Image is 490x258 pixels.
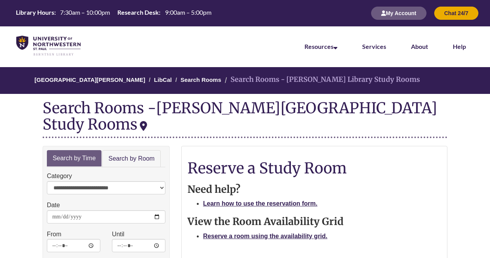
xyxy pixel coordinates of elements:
[43,100,447,138] div: Search Rooms -
[114,8,162,17] th: Research Desk:
[371,10,426,16] a: My Account
[60,9,110,16] span: 7:30am – 10:00pm
[112,229,124,239] label: Until
[434,7,478,20] button: Chat 24/7
[187,160,441,176] h1: Reserve a Study Room
[223,74,420,85] li: Search Rooms - [PERSON_NAME] Library Study Rooms
[453,43,466,50] a: Help
[43,67,447,94] nav: Breadcrumb
[411,43,428,50] a: About
[34,76,145,83] a: [GEOGRAPHIC_DATA][PERSON_NAME]
[47,229,61,239] label: From
[13,8,214,17] table: Hours Today
[203,200,317,207] a: Learn how to use the reservation form.
[434,10,478,16] a: Chat 24/7
[304,43,337,50] a: Resources
[187,183,241,196] strong: Need help?
[181,76,221,83] a: Search Rooms
[43,99,437,133] div: [PERSON_NAME][GEOGRAPHIC_DATA] Study Rooms
[102,150,161,168] a: Search by Room
[154,76,172,83] a: LibCal
[203,233,327,239] a: Reserve a room using the availability grid.
[47,171,72,181] label: Category
[47,200,60,210] label: Date
[165,9,211,16] span: 9:00am – 5:00pm
[13,8,214,18] a: Hours Today
[16,36,81,56] img: UNWSP Library Logo
[13,8,57,17] th: Library Hours:
[187,215,344,228] strong: View the Room Availability Grid
[371,7,426,20] button: My Account
[362,43,386,50] a: Services
[47,150,101,167] a: Search by Time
